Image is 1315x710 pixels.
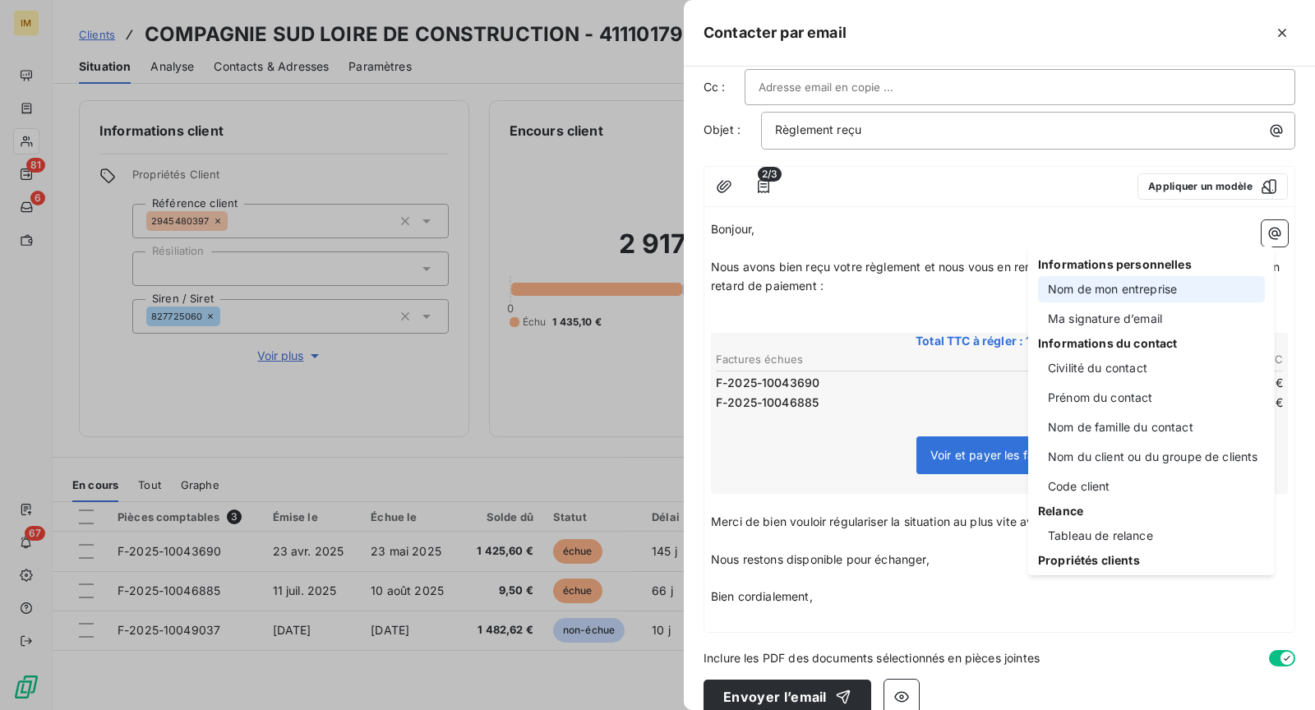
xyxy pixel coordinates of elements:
[1038,572,1265,598] div: Référence client
[1038,473,1265,500] div: Code client
[1259,654,1299,694] iframe: Intercom live chat
[1038,552,1265,569] span: Propriétés clients
[1038,523,1265,549] div: Tableau de relance
[1038,385,1265,411] div: Prénom du contact
[1038,414,1265,440] div: Nom de famille du contact
[1038,276,1265,302] div: Nom de mon entreprise
[1038,306,1265,332] div: Ma signature d’email
[1038,444,1265,470] div: Nom du client ou du groupe de clients
[1038,503,1265,519] span: Relance
[1038,335,1265,352] span: Informations du contact
[1038,256,1265,273] span: Informations personnelles
[1038,355,1265,381] div: Civilité du contact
